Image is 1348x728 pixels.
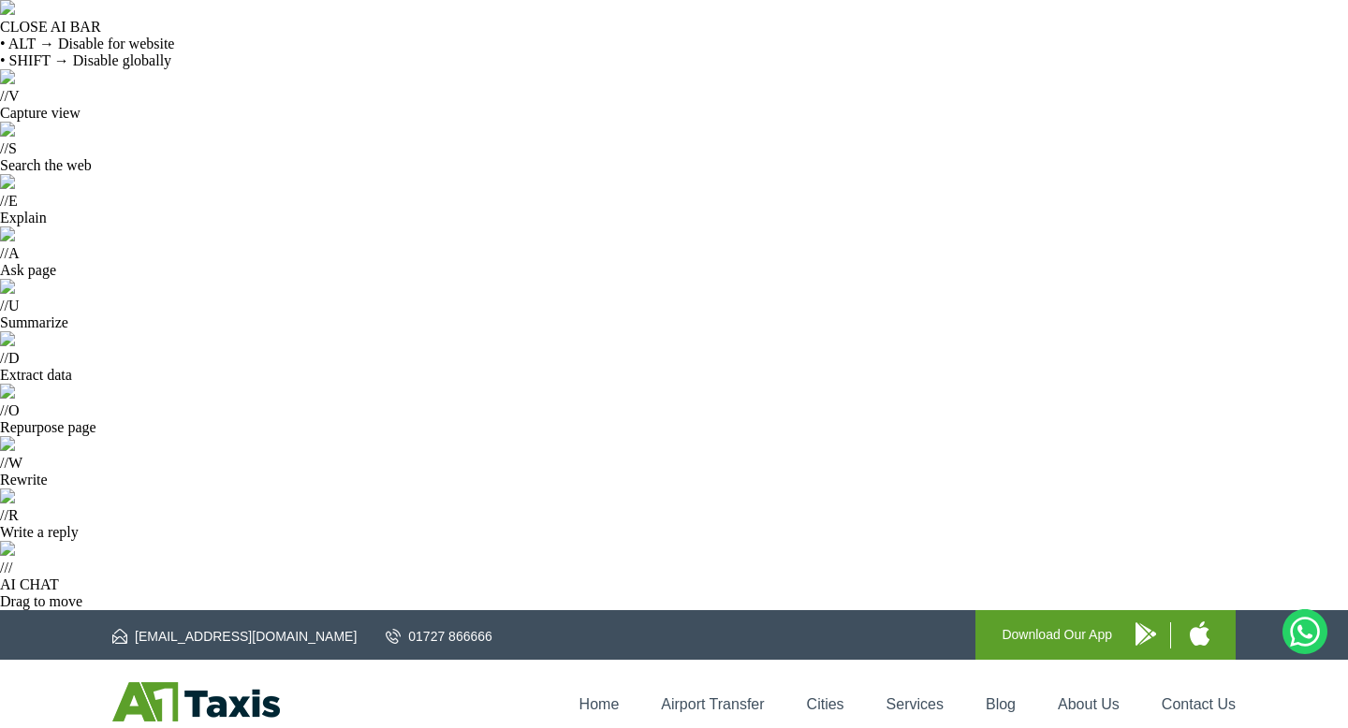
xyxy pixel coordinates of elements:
[807,696,844,712] a: Cities
[1002,623,1112,647] p: Download Our App
[1058,696,1120,712] a: About Us
[386,627,492,646] a: 01727 866666
[661,696,764,712] a: Airport Transfer
[886,696,944,712] a: Services
[1190,621,1209,646] img: A1 Taxis iPhone App
[112,682,280,721] img: A1 Taxis St Albans LTD
[1162,696,1236,712] a: Contact Us
[986,696,1016,712] a: Blog
[579,696,620,712] a: Home
[112,627,357,646] a: [EMAIL_ADDRESS][DOMAIN_NAME]
[1136,622,1156,646] img: A1 Taxis Android App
